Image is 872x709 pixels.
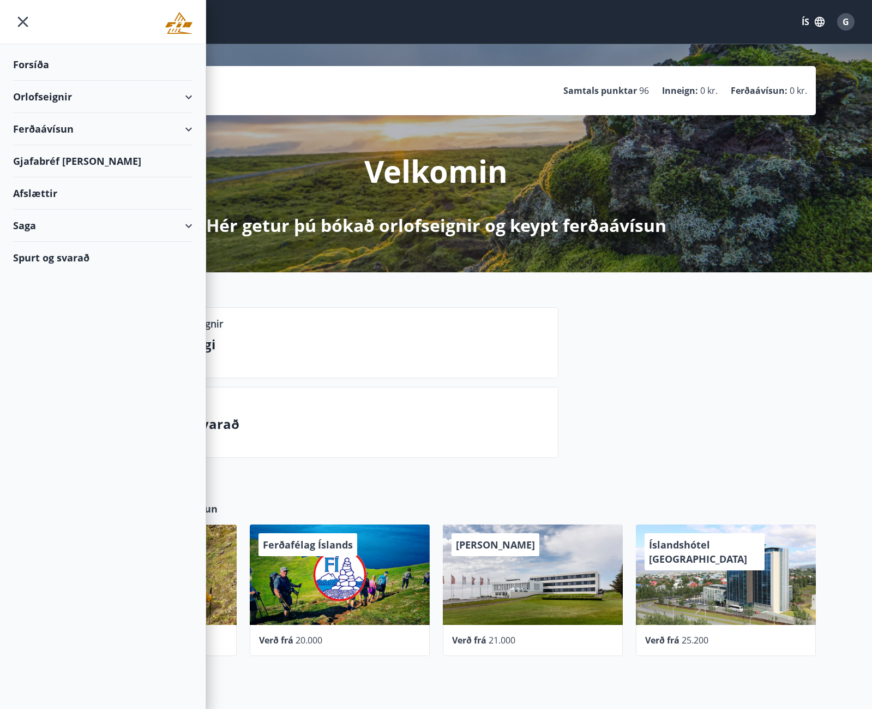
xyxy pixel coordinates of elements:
span: Verð frá [452,634,486,646]
img: union_logo [165,12,193,34]
span: G [843,16,849,28]
div: Afslættir [13,177,193,210]
span: 96 [639,85,649,97]
div: Gjafabréf [PERSON_NAME] [13,145,193,177]
span: 20.000 [296,634,322,646]
span: 25.200 [682,634,708,646]
span: 21.000 [489,634,515,646]
span: [PERSON_NAME] [456,538,535,551]
p: Samtals punktar [563,85,637,97]
p: Hér getur þú bókað orlofseignir og keypt ferðaávísun [206,213,666,237]
span: Íslandshótel [GEOGRAPHIC_DATA] [649,538,747,565]
span: 0 kr. [700,85,718,97]
div: Ferðaávísun [13,113,193,145]
span: Verð frá [645,634,679,646]
p: Næstu helgi [137,335,549,354]
span: Ferðafélag Íslands [263,538,353,551]
div: Orlofseignir [13,81,193,113]
p: Velkomin [364,150,508,192]
p: Spurt og svarað [137,415,549,433]
button: menu [13,12,33,32]
p: Inneign : [662,85,698,97]
div: Saga [13,210,193,242]
p: Lausar orlofseignir [137,317,223,331]
p: Ferðaávísun : [731,85,787,97]
span: Verð frá [259,634,293,646]
button: ÍS [796,12,831,32]
div: Forsíða [13,49,193,81]
span: 0 kr. [790,85,807,97]
button: G [833,9,859,35]
div: Spurt og svarað [13,242,193,273]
